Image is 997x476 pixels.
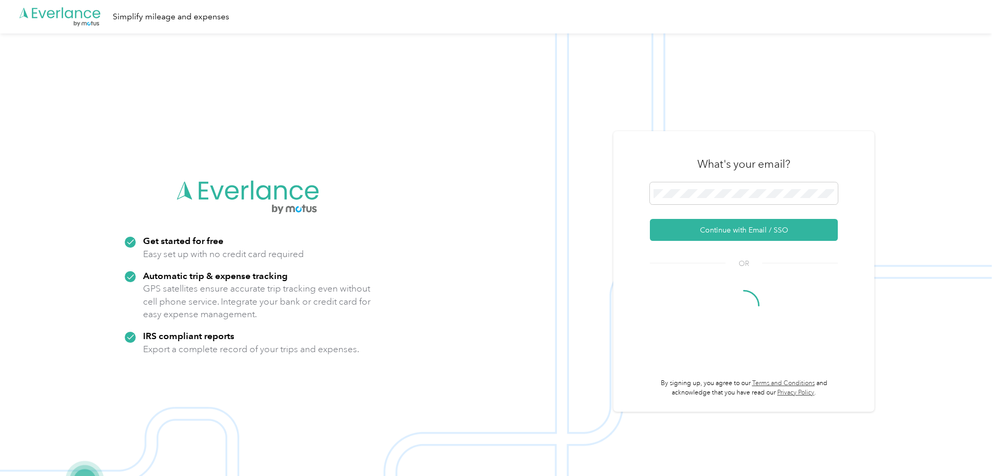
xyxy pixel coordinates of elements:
a: Terms and Conditions [752,379,815,387]
strong: Get started for free [143,235,223,246]
div: Simplify mileage and expenses [113,10,229,24]
p: Easy set up with no credit card required [143,248,304,261]
span: OR [726,258,762,269]
p: GPS satellites ensure accurate trip tracking even without cell phone service. Integrate your bank... [143,282,371,321]
strong: Automatic trip & expense tracking [143,270,288,281]
strong: IRS compliant reports [143,330,234,341]
h3: What's your email? [697,157,790,171]
a: Privacy Policy [777,389,814,397]
p: By signing up, you agree to our and acknowledge that you have read our . [650,379,838,397]
button: Continue with Email / SSO [650,219,838,241]
p: Export a complete record of your trips and expenses. [143,343,359,356]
